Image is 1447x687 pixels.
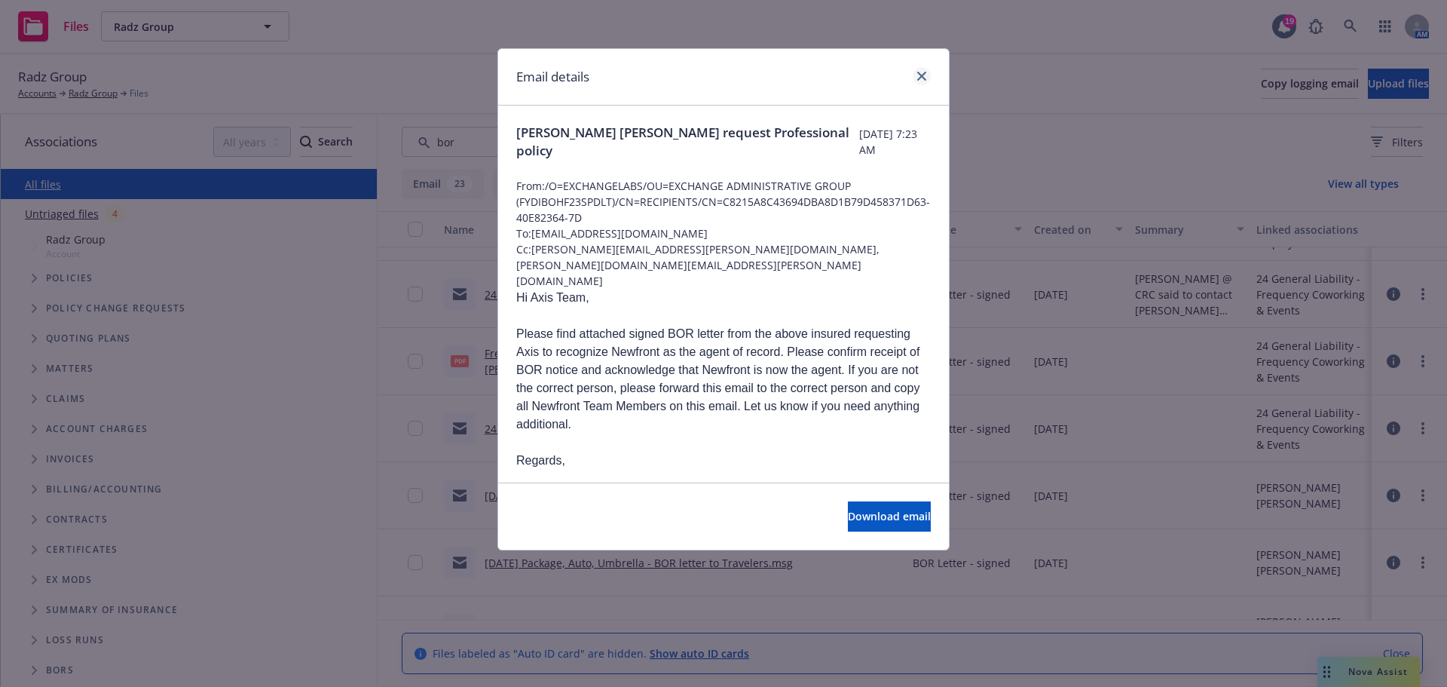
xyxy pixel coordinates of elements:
span: [PERSON_NAME] [PERSON_NAME] request Professional policy [516,124,859,160]
a: close [913,67,931,85]
span: From: /O=EXCHANGELABS/OU=EXCHANGE ADMINISTRATIVE GROUP (FYDIBOHF23SPDLT)/CN=RECIPIENTS/CN=C8215A8... [516,178,931,225]
span: [DATE] 7:23 AM [859,126,931,158]
p: Please find attached signed BOR letter from the above insured requesting Axis to recognize Newfro... [516,325,931,434]
button: Download email [848,501,931,532]
span: Download email [848,509,931,523]
span: Cc: [PERSON_NAME][EMAIL_ADDRESS][PERSON_NAME][DOMAIN_NAME], [PERSON_NAME][DOMAIN_NAME][EMAIL_ADDR... [516,241,931,289]
p: Hi Axis Team, [516,289,931,307]
h1: Email details [516,67,589,87]
span: To: [EMAIL_ADDRESS][DOMAIN_NAME] [516,225,931,241]
p: Regards, [516,452,931,470]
